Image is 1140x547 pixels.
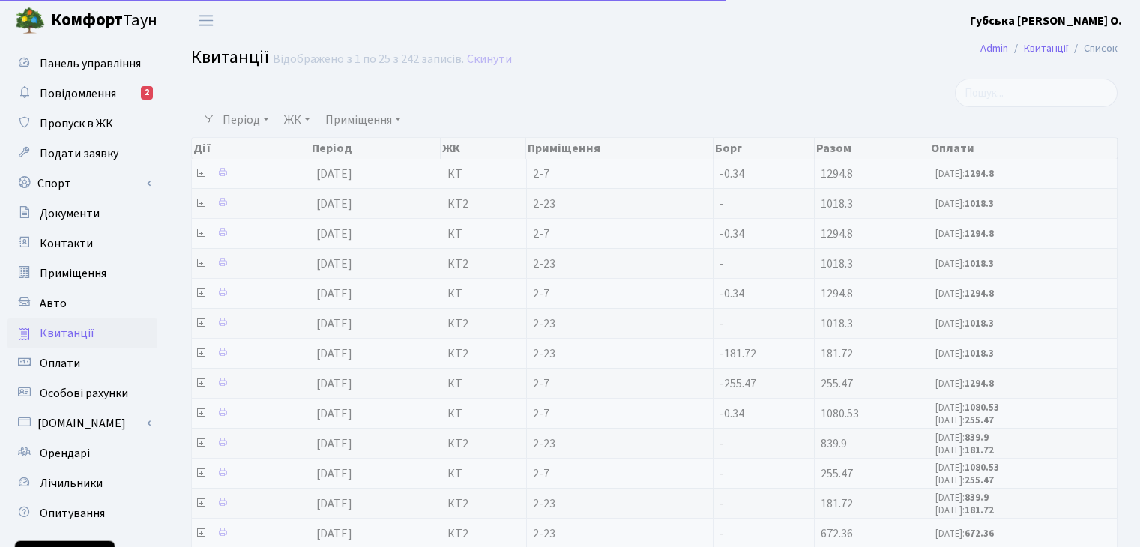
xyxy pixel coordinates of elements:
[965,414,994,427] b: 255.47
[533,348,707,360] span: 2-23
[447,348,520,360] span: КТ2
[441,138,526,159] th: ЖК
[533,498,707,510] span: 2-23
[533,438,707,450] span: 2-23
[720,405,744,422] span: -0.34
[1068,40,1118,57] li: Список
[7,169,157,199] a: Спорт
[935,491,989,504] small: [DATE]:
[720,525,724,542] span: -
[310,138,441,159] th: Період
[935,504,994,517] small: [DATE]:
[720,285,744,302] span: -0.34
[815,138,929,159] th: Разом
[720,315,724,332] span: -
[40,325,94,342] span: Квитанції
[447,258,520,270] span: КТ2
[316,495,352,512] span: [DATE]
[7,79,157,109] a: Повідомлення2
[7,408,157,438] a: [DOMAIN_NAME]
[217,107,275,133] a: Період
[316,405,352,422] span: [DATE]
[720,166,744,182] span: -0.34
[965,287,994,300] b: 1294.8
[821,285,853,302] span: 1294.8
[316,285,352,302] span: [DATE]
[40,355,80,372] span: Оплати
[40,295,67,312] span: Авто
[935,377,994,390] small: [DATE]:
[929,138,1118,159] th: Оплати
[40,475,103,492] span: Лічильники
[935,431,989,444] small: [DATE]:
[40,445,90,462] span: Орендарі
[965,257,994,271] b: 1018.3
[821,226,853,242] span: 1294.8
[40,235,93,252] span: Контакти
[935,197,994,211] small: [DATE]:
[7,318,157,348] a: Квитанції
[533,288,707,300] span: 2-7
[720,435,724,452] span: -
[821,525,853,542] span: 672.36
[447,378,520,390] span: КТ
[447,408,520,420] span: КТ
[316,435,352,452] span: [DATE]
[720,345,756,362] span: -181.72
[965,444,994,457] b: 181.72
[720,196,724,212] span: -
[935,317,994,330] small: [DATE]:
[7,229,157,259] a: Контакти
[7,288,157,318] a: Авто
[187,8,225,33] button: Переключити навігацію
[316,196,352,212] span: [DATE]
[526,138,713,159] th: Приміщення
[935,167,994,181] small: [DATE]:
[935,474,994,487] small: [DATE]:
[935,414,994,427] small: [DATE]:
[965,227,994,241] b: 1294.8
[821,405,859,422] span: 1080.53
[447,198,520,210] span: КТ2
[533,378,707,390] span: 2-7
[533,168,707,180] span: 2-7
[965,527,994,540] b: 672.36
[821,495,853,512] span: 181.72
[935,227,994,241] small: [DATE]:
[970,13,1122,29] b: Губська [PERSON_NAME] О.
[316,256,352,272] span: [DATE]
[980,40,1008,56] a: Admin
[316,465,352,482] span: [DATE]
[40,145,118,162] span: Подати заявку
[319,107,407,133] a: Приміщення
[935,444,994,457] small: [DATE]:
[533,408,707,420] span: 2-7
[935,401,999,414] small: [DATE]:
[40,55,141,72] span: Панель управління
[1024,40,1068,56] a: Квитанції
[935,461,999,474] small: [DATE]:
[7,49,157,79] a: Панель управління
[7,378,157,408] a: Особові рахунки
[7,438,157,468] a: Орендарі
[40,385,128,402] span: Особові рахунки
[958,33,1140,64] nav: breadcrumb
[965,377,994,390] b: 1294.8
[533,228,707,240] span: 2-7
[821,166,853,182] span: 1294.8
[447,228,520,240] span: КТ
[447,468,520,480] span: КТ
[970,12,1122,30] a: Губська [PERSON_NAME] О.
[7,348,157,378] a: Оплати
[7,498,157,528] a: Опитування
[965,347,994,360] b: 1018.3
[720,375,756,392] span: -255.47
[15,6,45,36] img: logo.png
[191,44,269,70] span: Квитанції
[447,168,520,180] span: КТ
[821,345,853,362] span: 181.72
[821,196,853,212] span: 1018.3
[720,465,724,482] span: -
[965,491,989,504] b: 839.9
[821,435,847,452] span: 839.9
